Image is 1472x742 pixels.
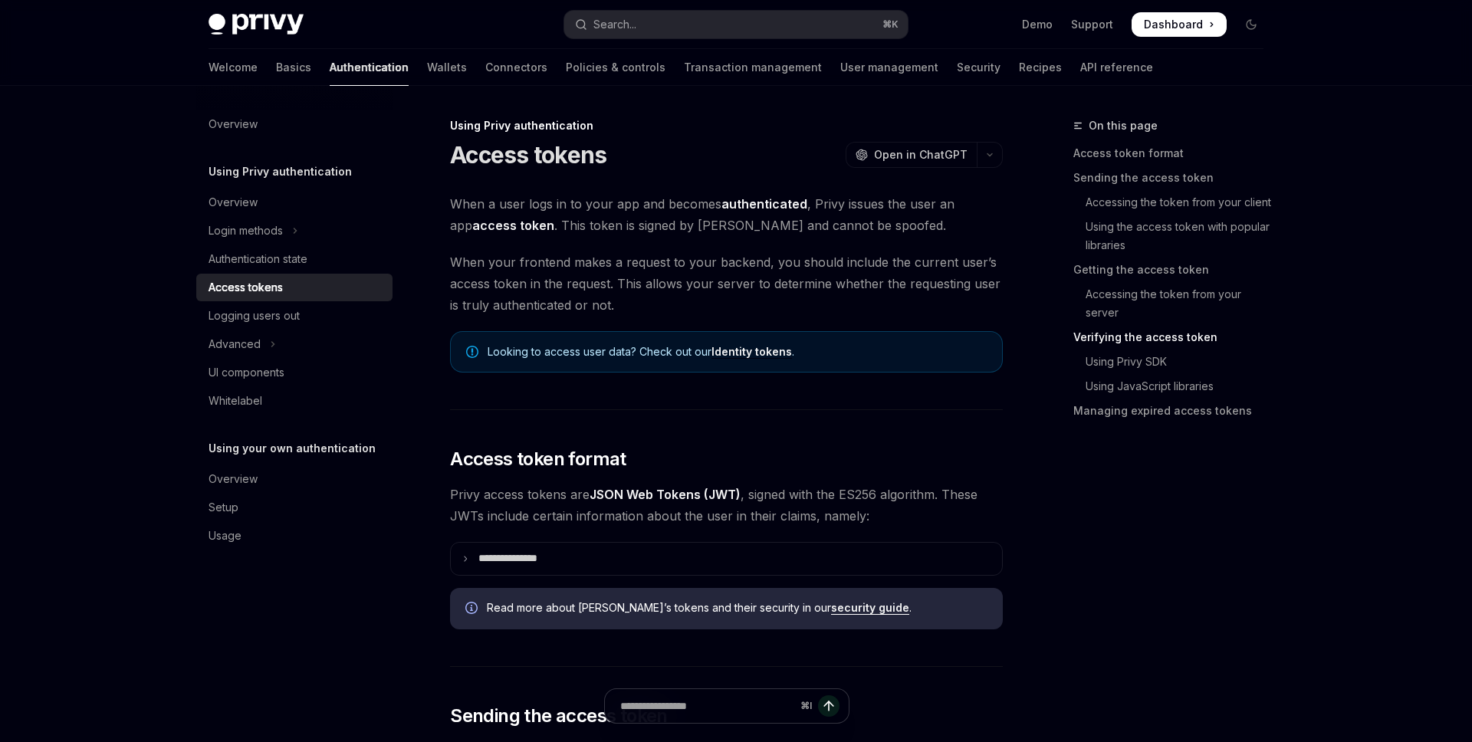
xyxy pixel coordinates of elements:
[209,470,258,488] div: Overview
[1073,215,1276,258] a: Using the access token with popular libraries
[196,217,393,245] button: Toggle Login methods section
[1073,258,1276,282] a: Getting the access token
[1144,17,1203,32] span: Dashboard
[209,392,262,410] div: Whitelabel
[209,498,238,517] div: Setup
[209,527,242,545] div: Usage
[466,346,478,358] svg: Note
[196,359,393,386] a: UI components
[209,115,258,133] div: Overview
[684,49,822,86] a: Transaction management
[196,302,393,330] a: Logging users out
[427,49,467,86] a: Wallets
[487,600,987,616] span: Read more about [PERSON_NAME]’s tokens and their security in our .
[209,278,283,297] div: Access tokens
[721,196,807,212] strong: authenticated
[450,193,1003,236] span: When a user logs in to your app and becomes , Privy issues the user an app . This token is signed...
[196,110,393,138] a: Overview
[196,387,393,415] a: Whitelabel
[1073,350,1276,374] a: Using Privy SDK
[209,335,261,353] div: Advanced
[209,439,376,458] h5: Using your own authentication
[1022,17,1053,32] a: Demo
[957,49,1001,86] a: Security
[472,218,554,233] strong: access token
[209,193,258,212] div: Overview
[1073,399,1276,423] a: Managing expired access tokens
[330,49,409,86] a: Authentication
[196,330,393,358] button: Toggle Advanced section
[196,465,393,493] a: Overview
[1080,49,1153,86] a: API reference
[711,345,792,359] a: Identity tokens
[450,447,626,471] span: Access token format
[1073,325,1276,350] a: Verifying the access token
[488,344,987,360] span: Looking to access user data? Check out our .
[831,601,909,615] a: security guide
[196,274,393,301] a: Access tokens
[1073,141,1276,166] a: Access token format
[566,49,665,86] a: Policies & controls
[209,163,352,181] h5: Using Privy authentication
[209,49,258,86] a: Welcome
[620,689,794,723] input: Ask a question...
[450,118,1003,133] div: Using Privy authentication
[196,189,393,216] a: Overview
[564,11,908,38] button: Open search
[1019,49,1062,86] a: Recipes
[196,494,393,521] a: Setup
[1089,117,1158,135] span: On this page
[209,307,300,325] div: Logging users out
[882,18,899,31] span: ⌘ K
[846,142,977,168] button: Open in ChatGPT
[1132,12,1227,37] a: Dashboard
[874,147,968,163] span: Open in ChatGPT
[276,49,311,86] a: Basics
[209,250,307,268] div: Authentication state
[209,14,304,35] img: dark logo
[590,487,741,503] a: JSON Web Tokens (JWT)
[593,15,636,34] div: Search...
[196,522,393,550] a: Usage
[450,141,606,169] h1: Access tokens
[450,484,1003,527] span: Privy access tokens are , signed with the ES256 algorithm. These JWTs include certain information...
[485,49,547,86] a: Connectors
[209,363,284,382] div: UI components
[450,251,1003,316] span: When your frontend makes a request to your backend, you should include the current user’s access ...
[1073,282,1276,325] a: Accessing the token from your server
[818,695,839,717] button: Send message
[1073,374,1276,399] a: Using JavaScript libraries
[465,602,481,617] svg: Info
[1071,17,1113,32] a: Support
[1073,166,1276,190] a: Sending the access token
[209,222,283,240] div: Login methods
[840,49,938,86] a: User management
[196,245,393,273] a: Authentication state
[1073,190,1276,215] a: Accessing the token from your client
[1239,12,1263,37] button: Toggle dark mode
